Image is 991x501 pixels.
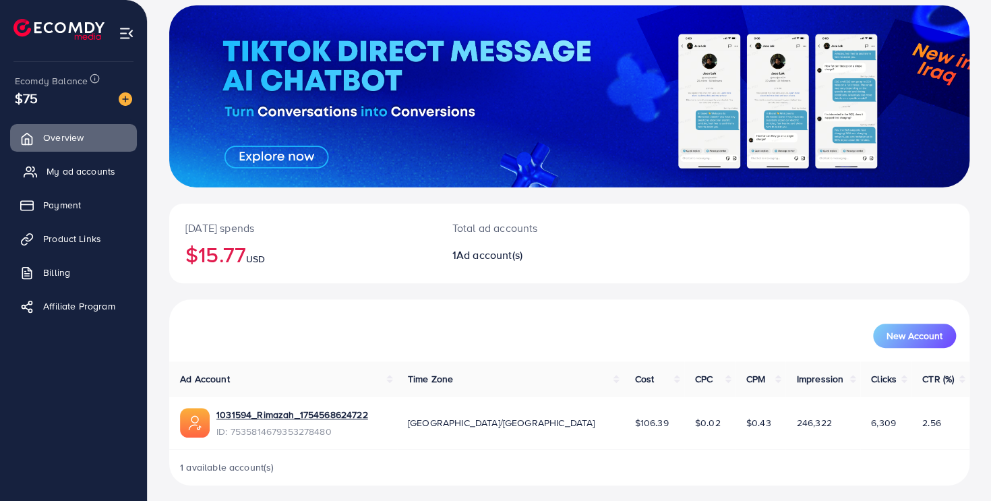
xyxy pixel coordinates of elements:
[695,372,713,386] span: CPC
[119,26,134,41] img: menu
[43,198,81,212] span: Payment
[871,372,897,386] span: Clicks
[796,416,831,430] span: 246,322
[452,220,620,236] p: Total ad accounts
[15,74,88,88] span: Ecomdy Balance
[180,408,210,438] img: ic-ads-acc.e4c84228.svg
[216,425,368,438] span: ID: 7535814679353278480
[10,259,137,286] a: Billing
[922,416,941,430] span: 2.56
[216,408,368,421] a: 1031594_Rimazah_1754568624722
[246,252,265,266] span: USD
[43,299,115,313] span: Affiliate Program
[452,249,620,262] h2: 1
[871,416,896,430] span: 6,309
[922,372,954,386] span: CTR (%)
[180,461,274,474] span: 1 available account(s)
[634,416,668,430] span: $106.39
[185,241,420,267] h2: $15.77
[796,372,843,386] span: Impression
[408,372,453,386] span: Time Zone
[10,293,137,320] a: Affiliate Program
[10,124,137,151] a: Overview
[10,191,137,218] a: Payment
[408,416,595,430] span: [GEOGRAPHIC_DATA]/[GEOGRAPHIC_DATA]
[180,372,230,386] span: Ad Account
[873,324,956,348] button: New Account
[13,19,104,40] img: logo
[185,220,420,236] p: [DATE] spends
[43,266,70,279] span: Billing
[746,372,765,386] span: CPM
[15,88,38,108] span: $75
[119,92,132,106] img: image
[10,158,137,185] a: My ad accounts
[634,372,654,386] span: Cost
[47,165,115,178] span: My ad accounts
[43,232,101,245] span: Product Links
[456,247,522,262] span: Ad account(s)
[695,416,721,430] span: $0.02
[887,331,942,341] span: New Account
[43,131,84,144] span: Overview
[746,416,771,430] span: $0.43
[10,225,137,252] a: Product Links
